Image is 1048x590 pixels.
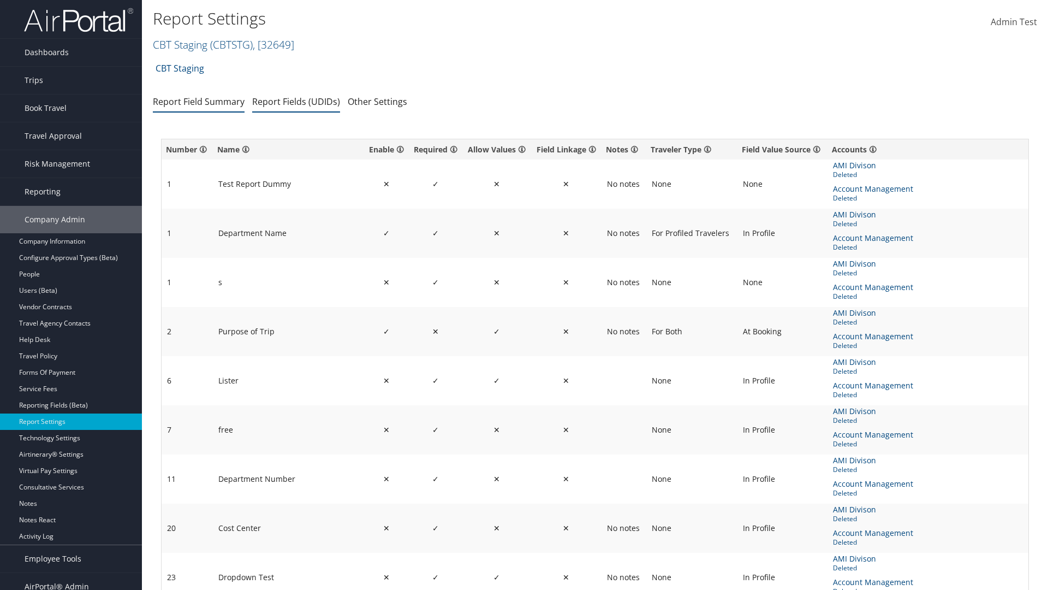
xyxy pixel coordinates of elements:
span: Deleted [833,340,931,351]
span: Deleted [833,390,931,400]
span: Account Management [833,527,915,539]
span: AMI Divison [833,258,878,270]
span: ✕ [563,572,569,582]
span: Airtin Test [833,551,873,563]
span: ✓ [432,375,439,386]
span: Reporting [25,178,61,205]
span: ✕ [563,474,569,484]
div: Number assigned to the specific Reporting Field. Displays sequentially, low to high. [166,144,209,155]
span: Account Management [833,429,915,441]
div: ✔ indicates the toggle is On and the Customer requires a value for the Reporting Field and it mus... [413,144,458,155]
span: Deleted [833,537,931,547]
span: ✓ [493,572,500,582]
span: ✓ [432,228,439,238]
span: No notes [607,228,640,238]
span: ✓ [432,523,439,533]
span: Deleted [833,514,897,524]
td: None [646,405,737,455]
span: Deleted [833,317,897,327]
span: ✕ [493,424,500,435]
div: Free form text displaying here provides instructions explaining Reporting Field Linkage (see Repo... [606,144,642,155]
a: Report Field Summary [153,96,245,108]
span: , [ 32649 ] [253,37,294,52]
span: Airtin Test [833,501,873,514]
span: Account Management [833,232,915,244]
td: free [213,405,364,455]
td: s [213,258,364,307]
span: ✕ [493,228,500,238]
td: Lister [213,356,364,405]
span: Deleted [833,488,931,498]
span: AMI Divison [833,356,878,368]
span: ✓ [432,277,439,287]
span: Airtin Test [833,452,873,464]
td: None [646,258,737,307]
td: None [646,160,737,209]
h1: Report Settings [153,7,742,30]
div: ✔ indicates the toggle is On and there is an association between Reporting Fields that is documen... [535,144,597,155]
td: None [646,356,737,405]
span: ✕ [563,523,569,533]
td: 6 [162,356,213,405]
a: CBT Staging [153,37,294,52]
div: ✔ indicates the toggle is On and values and the Customer has a set of values they want loaded for... [467,144,527,155]
span: ✓ [432,572,439,582]
div: ✔ indicates the toggle is On and the Reporting Field is active and will be used by downstream sys... [368,144,404,155]
span: No notes [607,573,640,582]
span: Airtin Test [833,305,873,317]
span: ✕ [383,375,390,386]
span: ( CBTSTG ) [210,37,253,52]
span: ✓ [493,326,500,337]
div: Displays the drop-down list value selected and designates where the the Reporting Field value ori... [742,144,823,155]
span: Deleted [833,563,897,573]
span: ✓ [383,326,390,337]
td: None [646,455,737,504]
span: Airtin Test [833,256,873,268]
td: Department Name [213,209,364,258]
span: AMI Divison [833,504,878,516]
span: Account Management [833,331,915,343]
a: CBT Staging [156,57,204,79]
span: ✓ [432,474,439,484]
div: Displays the drop-down list value selected and designates the Traveler Type (e.g., Guest) linked ... [651,144,733,155]
span: ✕ [383,277,390,287]
td: 20 [162,504,213,553]
span: ✕ [383,572,390,582]
div: Name assigned to the specific Reporting Field. [217,144,360,155]
span: Account Management [833,478,915,490]
td: 11 [162,455,213,504]
td: 1 [162,209,213,258]
span: ✕ [383,523,390,533]
span: ✕ [563,424,569,435]
span: Trips [25,67,43,94]
td: Test Report Dummy [213,160,364,209]
span: ✕ [563,179,569,189]
span: Deleted [833,366,897,376]
td: In Profile [737,405,827,455]
td: In Profile [737,209,827,258]
td: 1 [162,160,213,209]
td: 7 [162,405,213,455]
td: None [646,504,737,553]
td: Cost Center [213,504,364,553]
img: airportal-logo.png [24,7,133,33]
td: In Profile [737,455,827,504]
td: In Profile [737,504,827,553]
span: No notes [607,523,640,533]
a: Admin Test [991,5,1037,39]
span: ✕ [563,375,569,386]
span: AMI Divison [833,405,878,417]
span: Deleted [833,415,897,426]
span: Account Management [833,281,915,293]
span: Dashboards [25,39,69,66]
span: Deleted [833,169,897,180]
span: AMI Divison [833,307,878,319]
span: Account Management [833,380,915,392]
span: Employee Tools [25,545,81,573]
span: ✕ [383,474,390,484]
a: Other Settings [348,96,407,108]
span: ✓ [432,179,439,189]
td: None [737,258,827,307]
span: AMI Divison [833,160,878,172]
td: At Booking [737,307,827,356]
